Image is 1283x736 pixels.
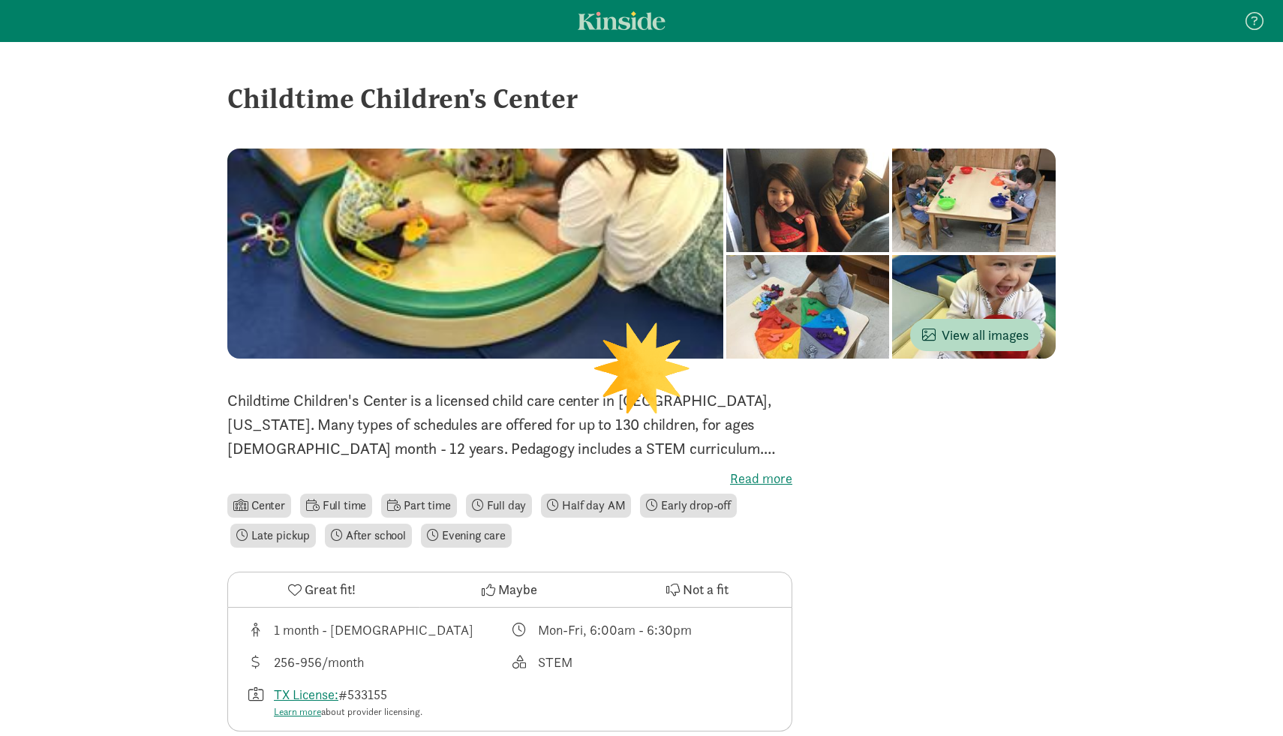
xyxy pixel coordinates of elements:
div: License number [246,684,510,719]
span: Great fit! [305,579,356,599]
a: TX License: [274,686,338,703]
a: Kinside [578,11,666,30]
li: Part time [381,494,456,518]
div: Average tuition for this program [246,652,510,672]
a: Learn more [274,705,321,718]
span: View all images [922,325,1029,345]
li: Full day [466,494,533,518]
div: Age range for children that this provider cares for [246,620,510,640]
div: Class schedule [510,620,774,640]
li: Full time [300,494,372,518]
li: Evening care [421,524,512,548]
li: Late pickup [230,524,316,548]
span: Not a fit [683,579,729,599]
li: Center [227,494,291,518]
button: Maybe [416,572,603,607]
button: Not a fit [604,572,792,607]
li: After school [325,524,412,548]
li: Half day AM [541,494,631,518]
div: Childtime Children's Center [227,78,1056,119]
div: STEM [538,652,572,672]
div: 1 month - [DEMOGRAPHIC_DATA] [274,620,473,640]
div: This provider's education philosophy [510,652,774,672]
div: #533155 [274,684,422,719]
div: 256-956/month [274,652,364,672]
p: Childtime Children's Center is a licensed child care center in [GEOGRAPHIC_DATA], [US_STATE]. Man... [227,389,792,461]
li: Early drop-off [640,494,737,518]
span: Maybe [498,579,537,599]
button: Great fit! [228,572,416,607]
button: View all images [910,319,1041,351]
div: about provider licensing. [274,704,422,719]
label: Read more [227,470,792,488]
div: Mon-Fri, 6:00am - 6:30pm [538,620,692,640]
